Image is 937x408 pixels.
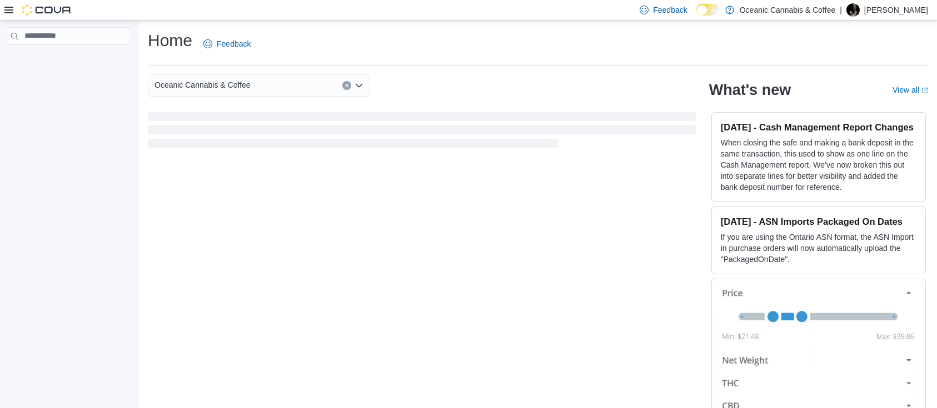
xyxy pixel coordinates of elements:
button: Open list of options [355,81,363,90]
nav: Complex example [7,47,131,74]
p: Oceanic Cannabis & Coffee [740,3,836,17]
div: Alec Holloway [846,3,860,17]
h3: [DATE] - ASN Imports Packaged On Dates [721,216,916,227]
p: [PERSON_NAME] [864,3,928,17]
h2: What's new [709,81,791,99]
svg: External link [921,87,928,94]
p: If you are using the Ontario ASN format, the ASN Import in purchase orders will now automatically... [721,231,916,265]
p: | [840,3,842,17]
span: Feedback [653,4,687,16]
span: Loading [148,114,696,150]
input: Dark Mode [696,4,720,16]
h1: Home [148,29,192,52]
a: Feedback [199,33,255,55]
img: Cova [22,4,72,16]
button: Clear input [342,81,351,90]
span: Feedback [217,38,251,49]
p: When closing the safe and making a bank deposit in the same transaction, this used to show as one... [721,137,916,193]
h3: [DATE] - Cash Management Report Changes [721,122,916,133]
span: Oceanic Cannabis & Coffee [154,78,251,92]
a: View allExternal link [893,85,928,94]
